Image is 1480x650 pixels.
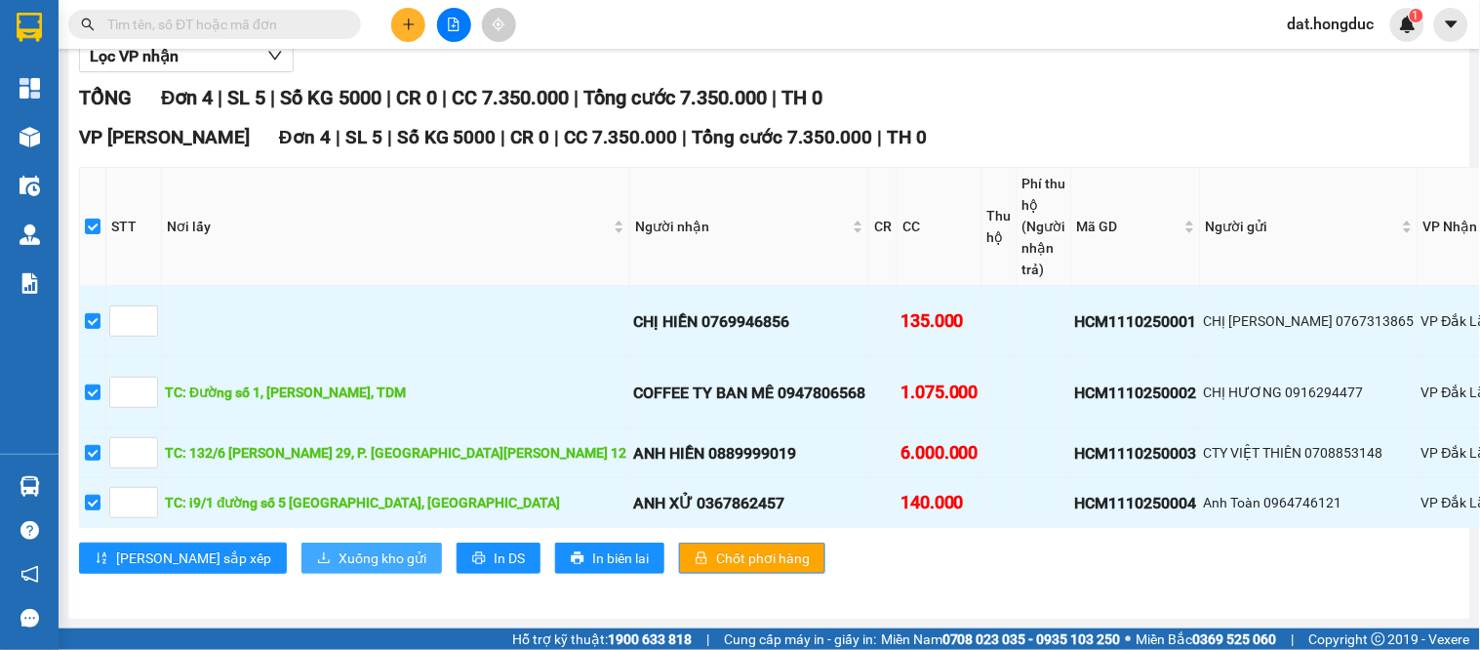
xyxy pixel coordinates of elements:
div: HCM1110250002 [1075,381,1197,405]
span: download [317,551,331,567]
span: TH 0 [781,86,822,109]
span: Miền Bắc [1137,629,1277,650]
span: Người nhận [635,216,849,237]
span: Lọc VP nhận [90,44,179,68]
img: warehouse-icon [20,127,40,147]
th: STT [106,168,162,286]
span: | [706,629,709,650]
td: HCM1110250004 [1072,478,1201,528]
span: Mã GD [1077,216,1180,237]
span: | [387,126,392,148]
sup: 1 [1410,9,1423,22]
span: | [442,86,447,109]
span: TỔNG [79,86,132,109]
span: SL 5 [345,126,382,148]
span: Cung cấp máy in - giấy in: [724,629,876,650]
th: Phí thu hộ (Người nhận trả) [1018,168,1072,286]
span: plus [402,18,416,31]
span: file-add [447,18,460,31]
img: warehouse-icon [20,224,40,245]
img: solution-icon [20,273,40,294]
span: | [270,86,275,109]
strong: 0369 525 060 [1193,631,1277,647]
span: Người gửi [1206,216,1398,237]
span: VP [PERSON_NAME] [79,126,250,148]
span: Đơn 4 [161,86,213,109]
span: Số KG 5000 [397,126,497,148]
button: Lọc VP nhận [79,41,294,72]
span: VP Nhận [1423,216,1478,237]
span: Tổng cước 7.350.000 [583,86,767,109]
td: HCM1110250001 [1072,286,1201,357]
button: caret-down [1434,8,1468,42]
button: aim [482,8,516,42]
span: lock [695,551,708,567]
img: dashboard-icon [20,78,40,99]
div: HCM1110250004 [1075,491,1197,515]
span: | [501,126,506,148]
td: HCM1110250003 [1072,428,1201,478]
span: | [1292,629,1295,650]
button: printerIn biên lai [555,543,664,574]
span: | [772,86,777,109]
span: Đơn 4 [279,126,331,148]
span: | [574,86,579,109]
img: icon-new-feature [1399,16,1417,33]
span: | [683,126,688,148]
span: In DS [494,548,525,569]
span: | [336,126,340,148]
input: Tìm tên, số ĐT hoặc mã đơn [107,14,338,35]
span: printer [472,551,486,567]
span: dat.hongduc [1272,12,1390,36]
span: Miền Nam [881,629,1121,650]
div: TC: 132/6 [PERSON_NAME] 29, P. [GEOGRAPHIC_DATA][PERSON_NAME] 12 [165,442,626,464]
img: warehouse-icon [20,176,40,196]
span: question-circle [20,521,39,540]
span: Chốt phơi hàng [716,548,810,569]
div: Anh Toàn 0964746121 [1204,492,1415,513]
span: TH 0 [888,126,928,148]
strong: 1900 633 818 [608,631,692,647]
div: ANH HIỀN 0889999019 [633,441,865,466]
span: | [878,126,883,148]
th: Thu hộ [982,168,1018,286]
span: SL 5 [227,86,265,109]
th: CR [869,168,898,286]
span: message [20,609,39,628]
span: copyright [1372,632,1385,646]
span: Nơi lấy [167,216,610,237]
span: | [218,86,222,109]
img: warehouse-icon [20,476,40,497]
span: Xuống kho gửi [339,548,426,569]
div: HCM1110250001 [1075,309,1197,334]
div: CHỊ [PERSON_NAME] 0767313865 [1204,310,1415,332]
td: HCM1110250002 [1072,357,1201,428]
span: | [386,86,391,109]
span: Số KG 5000 [280,86,381,109]
span: down [267,48,283,63]
span: CR 0 [511,126,550,148]
div: 140.000 [900,489,979,516]
span: CC 7.350.000 [565,126,678,148]
span: search [81,18,95,31]
strong: 0708 023 035 - 0935 103 250 [942,631,1121,647]
div: CHỊ HIỀN 0769946856 [633,309,865,334]
span: Tổng cước 7.350.000 [693,126,873,148]
div: COFFEE TY BAN MÊ 0947806568 [633,381,865,405]
span: ⚪️ [1126,635,1132,643]
span: printer [571,551,584,567]
span: aim [492,18,505,31]
div: 1.075.000 [900,379,979,406]
div: ANH XỬ 0367862457 [633,491,865,515]
span: 1 [1413,9,1420,22]
span: notification [20,565,39,584]
span: Hỗ trợ kỹ thuật: [512,629,692,650]
div: 6.000.000 [900,439,979,467]
button: printerIn DS [457,543,540,574]
span: CC 7.350.000 [452,86,569,109]
div: CHỊ HƯƠNG 0916294477 [1204,382,1415,403]
span: In biên lai [592,548,649,569]
th: CC [898,168,982,286]
div: HCM1110250003 [1075,441,1197,466]
span: | [555,126,560,148]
